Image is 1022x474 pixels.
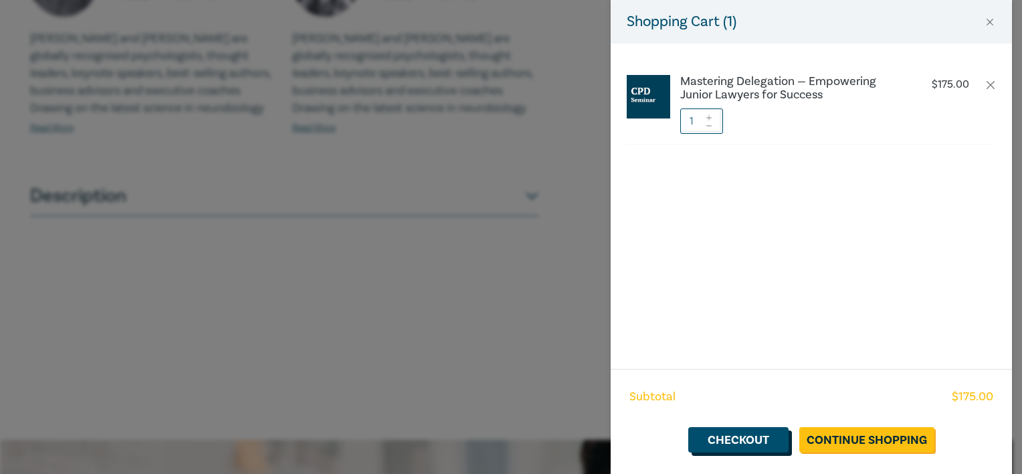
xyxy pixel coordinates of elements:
[984,16,996,28] button: Close
[799,427,934,453] a: Continue Shopping
[627,11,736,33] h5: Shopping Cart ( 1 )
[680,75,902,102] a: Mastering Delegation — Empowering Junior Lawyers for Success
[952,388,993,406] span: $ 175.00
[680,108,723,134] input: 1
[629,388,676,406] span: Subtotal
[932,78,969,91] p: $ 175.00
[627,75,670,118] img: CPD%20Seminar.jpg
[688,427,789,453] a: Checkout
